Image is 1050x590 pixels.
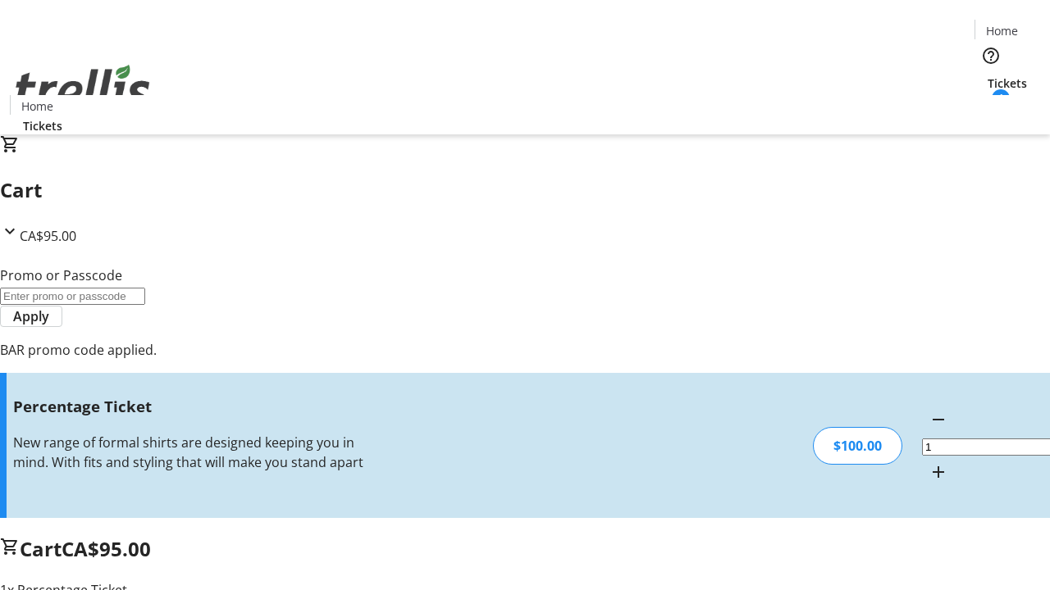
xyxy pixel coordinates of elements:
button: Cart [975,92,1007,125]
button: Decrement by one [922,403,955,436]
span: CA$95.00 [62,535,151,562]
span: Home [21,98,53,115]
span: Tickets [988,75,1027,92]
h3: Percentage Ticket [13,395,372,418]
a: Tickets [10,117,75,134]
span: CA$95.00 [20,227,76,245]
button: Increment by one [922,456,955,488]
a: Home [975,22,1028,39]
span: Apply [13,306,49,326]
a: Home [11,98,63,115]
span: Home [986,22,1018,39]
a: Tickets [975,75,1040,92]
div: $100.00 [813,427,902,465]
span: Tickets [23,117,62,134]
div: New range of formal shirts are designed keeping you in mind. With fits and styling that will make... [13,433,372,472]
img: Orient E2E Organization jilktz4xHa's Logo [10,47,156,129]
button: Help [975,39,1007,72]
